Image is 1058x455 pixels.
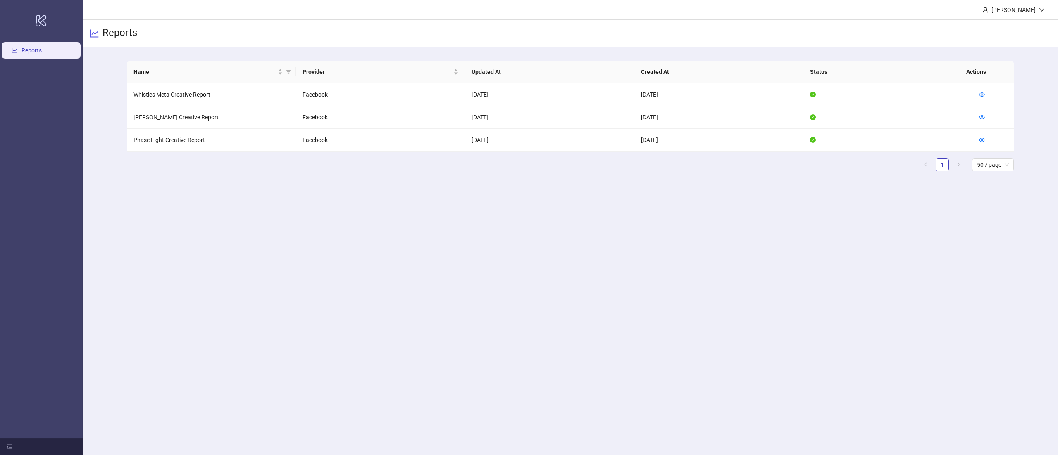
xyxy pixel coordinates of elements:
th: Created At [634,61,803,83]
span: filter [284,66,293,78]
td: [DATE] [634,83,803,106]
span: check-circle [810,92,816,97]
span: left [923,162,928,167]
td: Facebook [296,106,465,129]
td: Phase Eight Creative Report [127,129,296,152]
td: Facebook [296,83,465,106]
button: right [952,158,965,171]
th: Name [127,61,296,83]
li: 1 [936,158,949,171]
a: eye [979,137,985,143]
a: eye [979,114,985,121]
span: right [956,162,961,167]
div: Page Size [972,158,1014,171]
td: [DATE] [465,83,634,106]
th: Updated At [465,61,634,83]
td: [DATE] [634,129,803,152]
span: line-chart [89,28,99,38]
td: Facebook [296,129,465,152]
a: eye [979,91,985,98]
span: down [1039,7,1045,13]
td: [DATE] [465,106,634,129]
a: 1 [936,159,948,171]
td: [DATE] [634,106,803,129]
a: Reports [21,47,42,54]
span: user [982,7,988,13]
th: Provider [296,61,465,83]
li: Next Page [952,158,965,171]
td: [DATE] [465,129,634,152]
th: Actions [960,61,1001,83]
span: filter [286,69,291,74]
span: check-circle [810,114,816,120]
button: left [919,158,932,171]
span: check-circle [810,137,816,143]
span: Name [133,67,276,76]
td: [PERSON_NAME] Creative Report [127,106,296,129]
span: menu-fold [7,444,12,450]
span: eye [979,92,985,97]
span: eye [979,114,985,120]
th: Status [803,61,972,83]
span: 50 / page [977,159,1009,171]
li: Previous Page [919,158,932,171]
h3: Reports [102,26,137,40]
div: [PERSON_NAME] [988,5,1039,14]
td: Whistles Meta Creative Report [127,83,296,106]
span: Provider [303,67,452,76]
